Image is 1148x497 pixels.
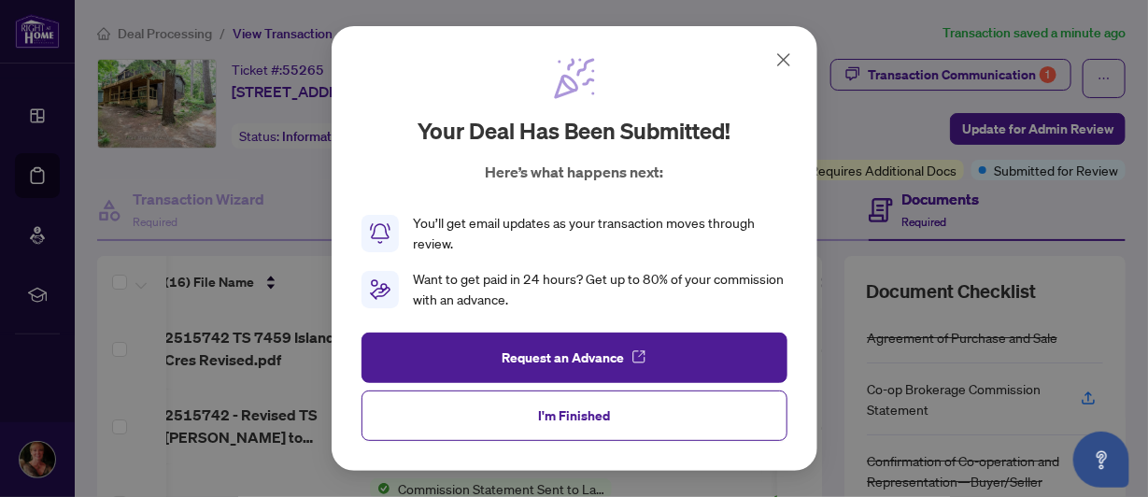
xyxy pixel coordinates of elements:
div: Want to get paid in 24 hours? Get up to 80% of your commission with an advance. [414,269,787,310]
p: Here’s what happens next: [485,161,663,183]
button: Request an Advance [361,333,787,383]
span: Request an Advance [502,343,624,373]
button: I'm Finished [361,390,787,441]
h2: Your deal has been submitted! [418,116,730,146]
button: Open asap [1073,432,1129,488]
div: You’ll get email updates as your transaction moves through review. [414,213,787,254]
span: I'm Finished [538,401,610,431]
